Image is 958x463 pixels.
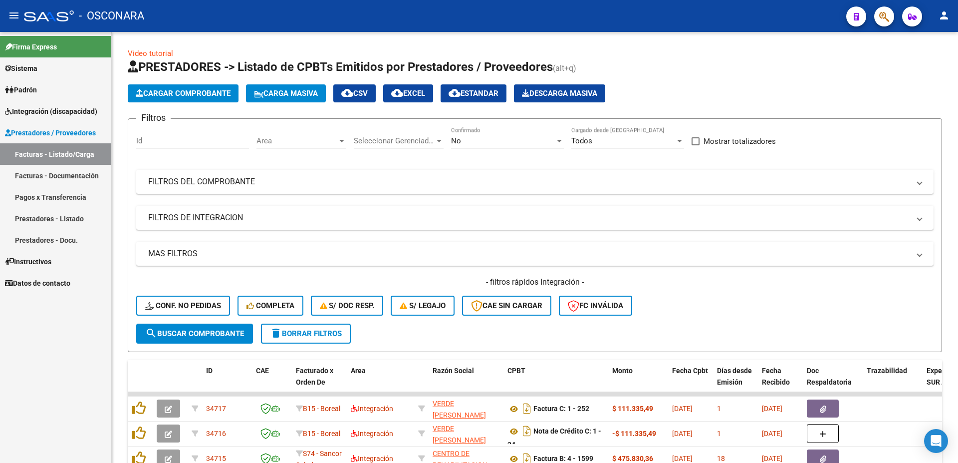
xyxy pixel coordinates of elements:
[79,5,144,27] span: - OSCONARA
[762,405,782,413] span: [DATE]
[246,301,294,310] span: Completa
[246,84,326,102] button: Carga Masiva
[433,367,474,375] span: Razón Social
[672,455,693,463] span: [DATE]
[254,89,318,98] span: Carga Masiva
[863,360,923,404] datatable-header-cell: Trazabilidad
[145,329,244,338] span: Buscar Comprobante
[206,430,226,438] span: 34716
[351,455,393,463] span: Integración
[206,455,226,463] span: 34715
[533,405,589,413] strong: Factura C: 1 - 252
[717,430,721,438] span: 1
[206,367,213,375] span: ID
[351,430,393,438] span: Integración
[451,136,461,145] span: No
[938,9,950,21] mat-icon: person
[341,87,353,99] mat-icon: cloud_download
[433,425,486,444] span: VERDE [PERSON_NAME]
[608,360,668,404] datatable-header-cell: Monto
[256,136,337,145] span: Area
[391,296,455,316] button: S/ legajo
[391,87,403,99] mat-icon: cloud_download
[303,405,340,413] span: B15 - Boreal
[807,367,852,386] span: Doc Respaldatoria
[383,84,433,102] button: EXCEL
[5,256,51,267] span: Instructivos
[503,360,608,404] datatable-header-cell: CPBT
[668,360,713,404] datatable-header-cell: Fecha Cpbt
[311,296,384,316] button: S/ Doc Resp.
[5,63,37,74] span: Sistema
[136,111,171,125] h3: Filtros
[292,360,347,404] datatable-header-cell: Facturado x Orden De
[136,206,934,230] mat-expansion-panel-header: FILTROS DE INTEGRACION
[5,41,57,52] span: Firma Express
[520,423,533,439] i: Descargar documento
[252,360,292,404] datatable-header-cell: CAE
[612,430,656,438] strong: -$ 111.335,49
[347,360,414,404] datatable-header-cell: Area
[5,127,96,138] span: Prestadores / Proveedores
[522,89,597,98] span: Descarga Masiva
[270,329,342,338] span: Borrar Filtros
[762,430,782,438] span: [DATE]
[391,89,425,98] span: EXCEL
[433,400,486,419] span: VERDE [PERSON_NAME]
[5,278,70,289] span: Datos de contacto
[762,367,790,386] span: Fecha Recibido
[136,296,230,316] button: Conf. no pedidas
[758,360,803,404] datatable-header-cell: Fecha Recibido
[507,428,601,449] strong: Nota de Crédito C: 1 - 24
[136,324,253,344] button: Buscar Comprobante
[559,296,632,316] button: FC Inválida
[612,455,653,463] strong: $ 475.830,36
[136,89,231,98] span: Cargar Comprobante
[351,367,366,375] span: Area
[672,430,693,438] span: [DATE]
[303,430,340,438] span: B15 - Boreal
[206,405,226,413] span: 34717
[5,84,37,95] span: Padrón
[533,455,593,463] strong: Factura B: 4 - 1599
[148,212,910,223] mat-panel-title: FILTROS DE INTEGRACION
[717,405,721,413] span: 1
[514,84,605,102] app-download-masive: Descarga masiva de comprobantes (adjuntos)
[128,49,173,58] a: Video tutorial
[296,367,333,386] span: Facturado x Orden De
[520,401,533,417] i: Descargar documento
[612,405,653,413] strong: $ 111.335,49
[341,89,368,98] span: CSV
[762,455,782,463] span: [DATE]
[717,367,752,386] span: Días desde Emisión
[471,301,542,310] span: CAE SIN CARGAR
[256,367,269,375] span: CAE
[333,84,376,102] button: CSV
[148,248,910,259] mat-panel-title: MAS FILTROS
[270,327,282,339] mat-icon: delete
[202,360,252,404] datatable-header-cell: ID
[672,405,693,413] span: [DATE]
[136,277,934,288] h4: - filtros rápidos Integración -
[136,170,934,194] mat-expansion-panel-header: FILTROS DEL COMPROBANTE
[672,367,708,375] span: Fecha Cpbt
[803,360,863,404] datatable-header-cell: Doc Respaldatoria
[612,367,633,375] span: Monto
[553,63,576,73] span: (alt+q)
[507,367,525,375] span: CPBT
[713,360,758,404] datatable-header-cell: Días desde Emisión
[261,324,351,344] button: Borrar Filtros
[449,87,461,99] mat-icon: cloud_download
[5,106,97,117] span: Integración (discapacidad)
[8,9,20,21] mat-icon: menu
[867,367,907,375] span: Trazabilidad
[238,296,303,316] button: Completa
[571,136,592,145] span: Todos
[128,60,553,74] span: PRESTADORES -> Listado de CPBTs Emitidos por Prestadores / Proveedores
[351,405,393,413] span: Integración
[924,429,948,453] div: Open Intercom Messenger
[568,301,623,310] span: FC Inválida
[717,455,725,463] span: 18
[136,242,934,266] mat-expansion-panel-header: MAS FILTROS
[441,84,506,102] button: Estandar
